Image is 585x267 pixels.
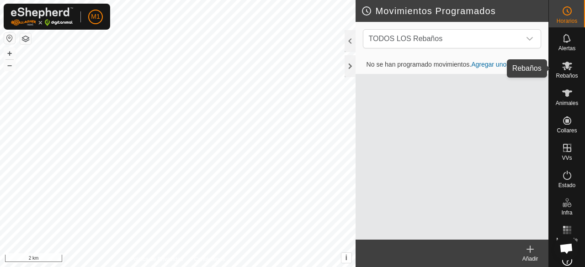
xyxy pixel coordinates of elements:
span: VVs [562,155,572,161]
span: Estado [558,183,575,188]
span: Horarios [557,18,577,24]
button: + [4,48,15,59]
h2: Movimientos Programados [361,5,548,16]
span: Mapa de Calor [551,237,583,248]
span: No se han programado movimientos. [359,61,514,68]
button: Restablecer Mapa [4,33,15,44]
span: TODOS LOS Rebaños [365,30,521,48]
button: – [4,60,15,71]
span: Rebaños [556,73,578,79]
span: i [345,254,347,262]
button: Capas del Mapa [20,33,31,44]
button: i [341,253,351,263]
div: dropdown trigger [521,30,539,48]
div: Chat abierto [554,236,579,261]
a: Agregar uno [471,61,506,68]
span: Collares [557,128,577,133]
span: Alertas [558,46,575,51]
span: Infra [561,210,572,215]
a: Política de Privacidad [130,255,183,263]
a: Contáctenos [194,255,225,263]
img: Logo Gallagher [11,7,73,26]
span: M1 [91,12,100,21]
span: TODOS LOS Rebaños [369,35,443,42]
div: Añadir [512,255,548,263]
span: Animales [556,100,578,106]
